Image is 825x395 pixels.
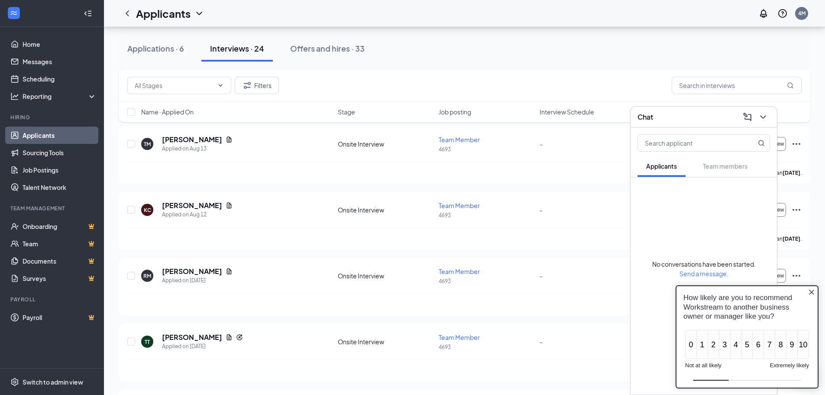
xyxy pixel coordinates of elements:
svg: Settings [10,378,19,386]
div: Applied on [DATE] [162,342,243,351]
svg: ChevronDown [758,112,768,122]
svg: MagnifyingGlass [758,140,765,147]
a: SurveysCrown [23,270,97,287]
div: TM [144,140,151,148]
span: - [540,206,543,214]
div: Offers and hires · 33 [290,43,365,54]
div: Onsite Interview [338,140,434,148]
svg: MagnifyingGlass [787,82,794,89]
div: Hiring [10,114,95,121]
span: Team Member [439,202,480,209]
h5: [PERSON_NAME] [162,267,222,276]
a: TeamCrown [23,235,97,252]
div: RM [143,272,151,280]
button: Filter Filters [235,77,279,94]
p: 4693 [439,146,534,153]
iframe: Sprig User Feedback Dialog [669,278,825,395]
div: Interviews · 24 [210,43,264,54]
h5: [PERSON_NAME] [162,201,222,210]
div: TT [145,338,150,346]
svg: ChevronLeft [122,8,133,19]
span: Team Member [439,136,480,144]
div: Onsite Interview [338,206,434,214]
svg: Collapse [84,9,92,18]
span: Interview Schedule [540,108,594,116]
svg: Ellipses [791,205,802,215]
span: - [540,338,543,346]
svg: Analysis [10,92,19,101]
span: - [540,272,543,280]
svg: Notifications [758,8,769,19]
a: Applicants [23,127,97,144]
div: 4M [798,10,806,17]
a: Scheduling [23,70,97,88]
a: Messages [23,53,97,70]
span: Applicants [646,162,677,170]
span: Team Member [439,268,480,275]
p: 4693 [439,277,534,285]
div: Applied on Aug 12 [162,210,233,219]
span: No conversations have been started. [652,260,756,268]
div: Onsite Interview [338,271,434,280]
svg: QuestionInfo [777,8,788,19]
div: Team Management [10,205,95,212]
p: 4693 [439,212,534,219]
a: PayrollCrown [23,309,97,326]
a: OnboardingCrown [23,218,97,235]
svg: ChevronDown [194,8,204,19]
b: [DATE] [783,235,800,242]
div: Applied on [DATE] [162,276,233,285]
h3: Chat [637,112,653,122]
div: KC [144,206,151,214]
div: Payroll [10,296,95,303]
a: Job Postings [23,161,97,179]
button: ComposeMessage [741,110,754,124]
svg: Reapply [236,334,243,341]
span: Name · Applied On [141,108,194,116]
span: Stage [338,108,355,116]
span: Team Member [439,333,480,341]
svg: Document [226,202,233,209]
input: Search applicant [638,135,741,151]
div: Onsite Interview [338,337,434,346]
svg: ComposeMessage [742,112,753,122]
h5: [PERSON_NAME] [162,135,222,144]
svg: Document [226,334,233,341]
svg: WorkstreamLogo [10,9,18,17]
input: All Stages [135,81,214,90]
svg: ChevronDown [217,82,224,89]
div: Switch to admin view [23,378,83,386]
p: 4693 [439,343,534,351]
a: DocumentsCrown [23,252,97,270]
h5: [PERSON_NAME] [162,333,222,342]
svg: Filter [242,80,252,91]
a: Sourcing Tools [23,144,97,161]
span: Team members [703,162,747,170]
svg: Document [226,268,233,275]
b: [DATE] [783,170,800,176]
h1: Applicants [136,6,191,21]
svg: Ellipses [791,139,802,149]
div: Reporting [23,92,97,101]
div: Applications · 6 [127,43,184,54]
button: ChevronDown [756,110,770,124]
svg: Ellipses [791,271,802,281]
div: Applied on Aug 13 [162,144,233,153]
span: Send a message. [679,270,728,277]
span: - [540,140,543,148]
